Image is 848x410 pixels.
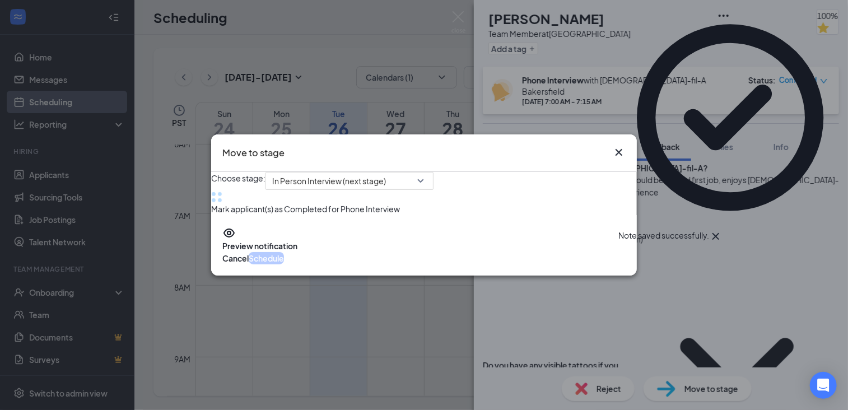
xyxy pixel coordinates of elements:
span: Choose stage: [211,172,265,190]
button: Cancel [222,252,249,264]
p: Mark applicant(s) as Completed for Phone Interview [211,203,637,215]
h3: Move to stage [222,146,285,160]
button: Schedule [249,252,284,264]
span: In Person Interview (next stage) [272,173,386,189]
svg: Cross [709,230,723,243]
button: Close [612,146,626,159]
svg: CheckmarkCircle [618,6,842,230]
div: Open Intercom Messenger [810,372,837,399]
button: EyePreview notification [222,226,297,252]
div: Note saved successfully. [618,230,709,243]
svg: Cross [612,146,626,159]
svg: Eye [222,226,236,240]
